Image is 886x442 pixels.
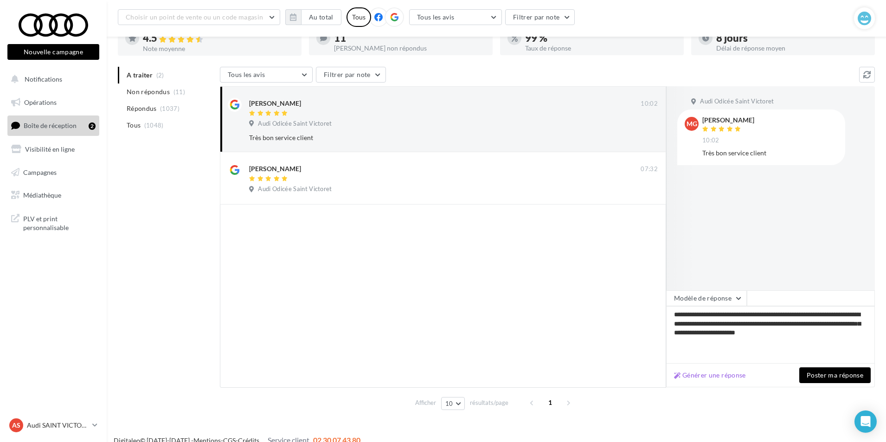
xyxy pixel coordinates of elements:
span: 10 [445,400,453,407]
button: Modèle de réponse [666,290,747,306]
span: Campagnes [23,168,57,176]
div: Open Intercom Messenger [854,410,877,433]
div: [PERSON_NAME] [249,99,301,108]
a: AS Audi SAINT VICTORET [7,416,99,434]
button: Poster ma réponse [799,367,871,383]
span: (1048) [144,122,164,129]
span: Audi Odicée Saint Victoret [700,97,774,106]
div: 2 [89,122,96,130]
span: Répondus [127,104,157,113]
span: Médiathèque [23,191,61,199]
span: (1037) [160,105,180,112]
span: résultats/page [470,398,508,407]
div: 99 % [525,33,676,43]
a: PLV et print personnalisable [6,209,101,236]
div: Très bon service client [249,133,597,142]
span: 1 [543,395,558,410]
button: 10 [441,397,465,410]
div: Tous [347,7,371,27]
button: Générer une réponse [670,370,750,381]
div: 4.5 [143,33,294,44]
span: Afficher [415,398,436,407]
button: Filtrer par note [505,9,575,25]
div: [PERSON_NAME] [702,117,754,123]
span: Tous [127,121,141,130]
span: 07:32 [641,165,658,173]
div: [PERSON_NAME] non répondus [334,45,485,51]
a: Campagnes [6,163,101,182]
div: [PERSON_NAME] [249,164,301,173]
span: Opérations [24,98,57,106]
div: Très bon service client [702,148,838,158]
span: Tous les avis [417,13,455,21]
span: MG [687,119,697,128]
button: Nouvelle campagne [7,44,99,60]
a: Boîte de réception2 [6,115,101,135]
span: PLV et print personnalisable [23,212,96,232]
span: Non répondus [127,87,170,96]
button: Tous les avis [220,67,313,83]
span: Boîte de réception [24,122,77,129]
span: 10:02 [641,100,658,108]
a: Visibilité en ligne [6,140,101,159]
div: Délai de réponse moyen [716,45,867,51]
span: Audi Odicée Saint Victoret [258,120,332,128]
span: Visibilité en ligne [25,145,75,153]
button: Tous les avis [409,9,502,25]
div: 8 jours [716,33,867,43]
span: Audi Odicée Saint Victoret [258,185,332,193]
span: AS [12,421,20,430]
div: Note moyenne [143,45,294,52]
button: Choisir un point de vente ou un code magasin [118,9,280,25]
span: Choisir un point de vente ou un code magasin [126,13,263,21]
p: Audi SAINT VICTORET [27,421,89,430]
button: Filtrer par note [316,67,386,83]
span: Notifications [25,75,62,83]
span: Tous les avis [228,70,265,78]
div: 11 [334,33,485,43]
a: Opérations [6,93,101,112]
div: Taux de réponse [525,45,676,51]
a: Médiathèque [6,186,101,205]
span: 10:02 [702,136,719,145]
button: Au total [301,9,341,25]
button: Notifications [6,70,97,89]
span: (11) [173,88,185,96]
button: Au total [285,9,341,25]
